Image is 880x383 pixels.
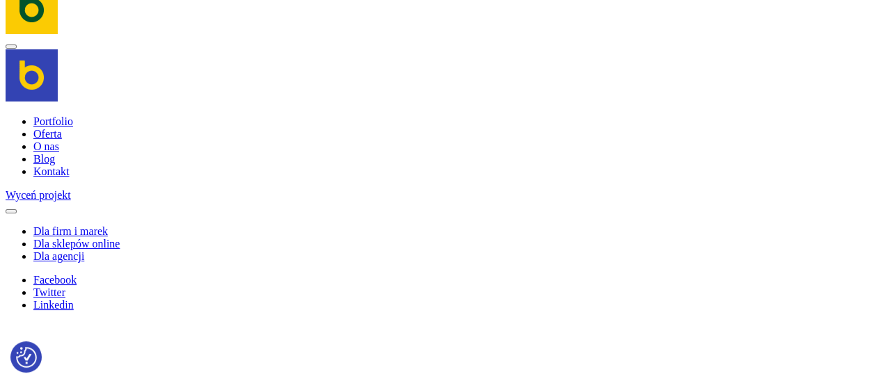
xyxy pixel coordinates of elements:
[6,189,71,201] a: Wyceń projekt
[33,153,55,165] a: Blog
[33,128,62,140] a: Oferta
[6,209,17,213] button: Close
[16,347,37,368] img: Revisit consent button
[33,274,77,286] a: Facebook
[33,299,74,311] a: Linkedin
[6,44,17,49] button: Navigation
[33,115,73,127] a: Portfolio
[33,165,70,177] a: Kontakt
[33,225,108,237] a: Dla firm i marek
[33,238,120,250] a: Dla sklepów online
[16,347,37,368] button: Preferencje co do zgód
[33,286,65,298] a: Twitter
[33,250,84,262] a: Dla agencji
[6,49,58,101] img: Brandoo Group
[33,140,59,152] a: O nas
